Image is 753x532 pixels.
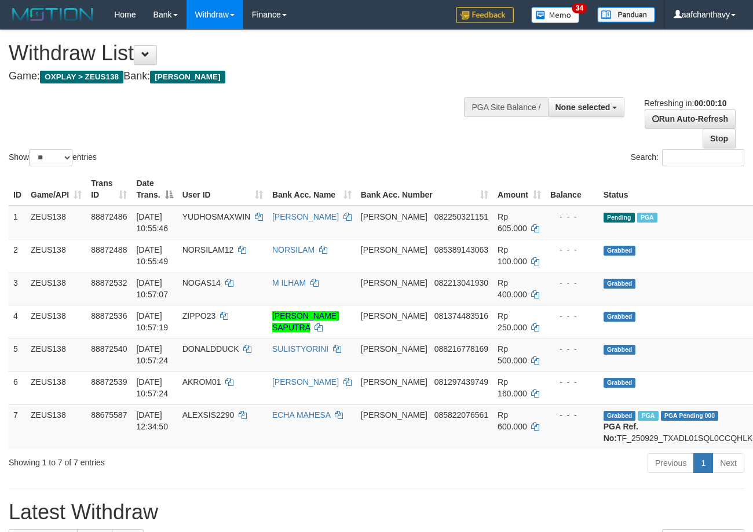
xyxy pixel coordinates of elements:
span: Marked by aafanarl [637,213,657,223]
span: ZIPPO23 [182,311,216,320]
div: - - - [550,310,594,322]
a: 1 [693,453,713,473]
span: Rp 160.000 [498,377,527,398]
th: Bank Acc. Number: activate to sort column ascending [356,173,493,206]
label: Search: [631,149,744,166]
span: 88872536 [91,311,127,320]
img: panduan.png [597,7,655,23]
span: [PERSON_NAME] [361,245,427,254]
span: Marked by aafpengsreynich [638,411,658,421]
th: Trans ID: activate to sort column ascending [86,173,131,206]
a: M ILHAM [272,278,306,287]
span: Rp 250.000 [498,311,527,332]
span: 88872488 [91,245,127,254]
span: Rp 500.000 [498,344,527,365]
span: Rp 400.000 [498,278,527,299]
td: 2 [9,239,26,272]
label: Show entries [9,149,97,166]
select: Showentries [29,149,72,166]
span: Copy 082250321151 to clipboard [434,212,488,221]
span: Copy 088216778169 to clipboard [434,344,488,354]
span: 88675587 [91,410,127,420]
h1: Latest Withdraw [9,501,744,524]
span: Grabbed [604,312,636,322]
th: Balance [546,173,599,206]
span: 88872486 [91,212,127,221]
h4: Game: Bank: [9,71,491,82]
img: MOTION_logo.png [9,6,97,23]
td: 4 [9,305,26,338]
b: PGA Ref. No: [604,422,638,443]
span: Grabbed [604,378,636,388]
span: 88872539 [91,377,127,387]
img: Button%20Memo.svg [531,7,580,23]
span: Copy 085389143063 to clipboard [434,245,488,254]
span: [PERSON_NAME] [361,278,427,287]
td: 3 [9,272,26,305]
span: AKROM01 [182,377,221,387]
th: ID [9,173,26,206]
a: Previous [648,453,694,473]
span: 88872540 [91,344,127,354]
span: [DATE] 10:57:07 [136,278,168,299]
td: 7 [9,404,26,449]
a: [PERSON_NAME] SAPUTRA [272,311,339,332]
span: Grabbed [604,345,636,355]
span: DONALDDUCK [182,344,239,354]
a: [PERSON_NAME] [272,377,339,387]
td: ZEUS138 [26,371,86,404]
button: None selected [548,97,625,117]
span: Copy 081374483516 to clipboard [434,311,488,320]
td: ZEUS138 [26,239,86,272]
h1: Withdraw List [9,42,491,65]
a: ECHA MAHESA [272,410,330,420]
span: Rp 600.000 [498,410,527,431]
a: SULISTYORINI [272,344,328,354]
th: Amount: activate to sort column ascending [493,173,546,206]
span: Grabbed [604,279,636,289]
td: ZEUS138 [26,305,86,338]
td: ZEUS138 [26,206,86,239]
span: [DATE] 10:55:46 [136,212,168,233]
a: Run Auto-Refresh [645,109,736,129]
span: 88872532 [91,278,127,287]
th: User ID: activate to sort column ascending [178,173,268,206]
td: ZEUS138 [26,404,86,449]
span: OXPLAY > ZEUS138 [40,71,123,83]
span: [PERSON_NAME] [361,377,427,387]
td: 6 [9,371,26,404]
span: None selected [555,103,611,112]
a: Stop [703,129,736,148]
span: Pending [604,213,635,223]
span: YUDHOSMAXWIN [182,212,250,221]
span: [PERSON_NAME] [150,71,225,83]
div: - - - [550,244,594,256]
div: - - - [550,277,594,289]
span: [DATE] 10:57:19 [136,311,168,332]
span: Copy 082213041930 to clipboard [434,278,488,287]
span: 34 [572,3,587,13]
span: Copy 081297439749 to clipboard [434,377,488,387]
td: 5 [9,338,26,371]
span: NORSILAM12 [182,245,234,254]
span: [PERSON_NAME] [361,344,427,354]
div: Showing 1 to 7 of 7 entries [9,452,305,468]
span: [PERSON_NAME] [361,410,427,420]
span: [DATE] 12:34:50 [136,410,168,431]
div: - - - [550,376,594,388]
div: PGA Site Balance / [464,97,547,117]
span: PGA Pending [661,411,719,421]
td: ZEUS138 [26,338,86,371]
a: Next [712,453,744,473]
th: Bank Acc. Name: activate to sort column ascending [268,173,356,206]
th: Game/API: activate to sort column ascending [26,173,86,206]
td: ZEUS138 [26,272,86,305]
span: Grabbed [604,246,636,256]
span: Rp 100.000 [498,245,527,266]
span: Grabbed [604,411,636,421]
a: NORSILAM [272,245,315,254]
img: Feedback.jpg [456,7,514,23]
td: 1 [9,206,26,239]
span: [DATE] 10:57:24 [136,377,168,398]
strong: 00:00:10 [694,99,726,108]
